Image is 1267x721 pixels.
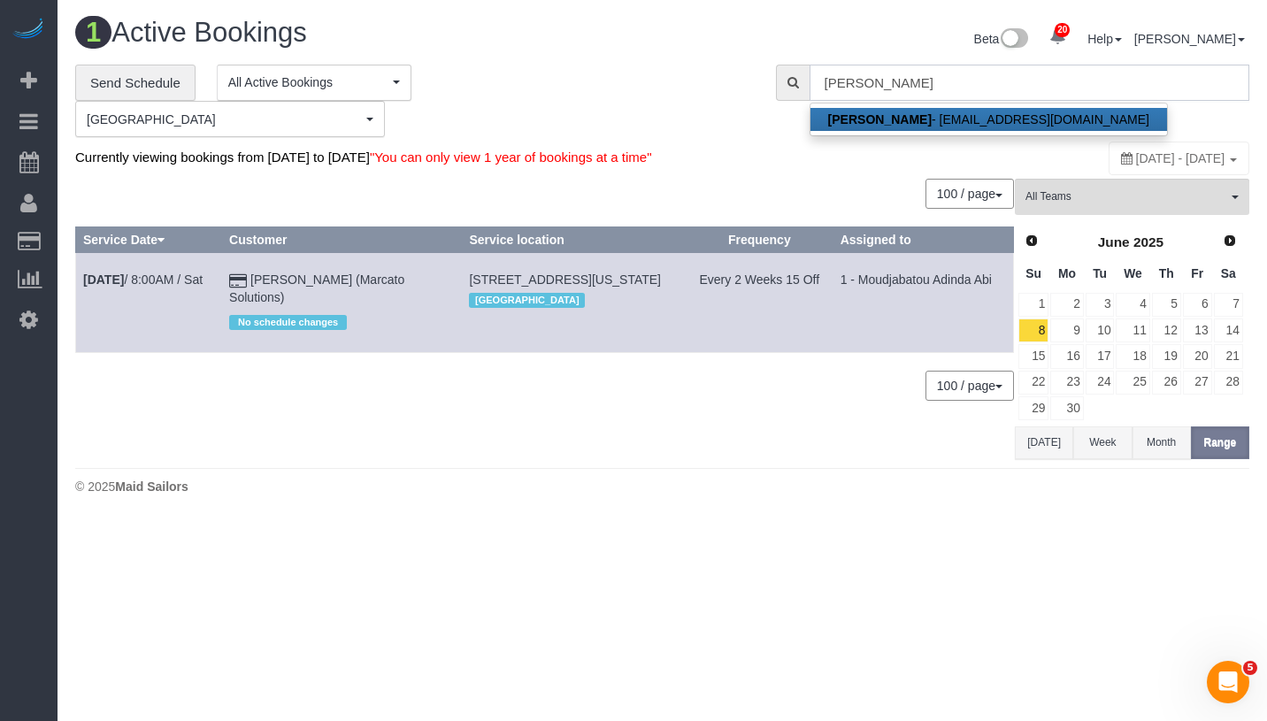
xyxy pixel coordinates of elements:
[686,253,833,352] td: Frequency
[1019,229,1044,254] a: Prev
[686,227,833,253] th: Frequency
[229,275,247,288] i: Credit Card Payment
[1018,371,1048,395] a: 22
[1183,318,1212,342] a: 13
[83,272,203,287] a: [DATE]/ 8:00AM / Sat
[83,272,124,287] b: [DATE]
[1243,661,1257,675] span: 5
[1116,344,1149,368] a: 18
[228,73,388,91] span: All Active Bookings
[370,150,652,165] span: "You can only view 1 year of bookings at a time"
[1183,371,1212,395] a: 27
[1159,266,1174,280] span: Thursday
[1050,293,1083,317] a: 2
[1018,318,1048,342] a: 8
[1214,318,1243,342] a: 14
[75,16,111,49] span: 1
[1183,344,1212,368] a: 20
[75,101,385,137] button: [GEOGRAPHIC_DATA]
[229,315,347,329] span: No schedule changes
[217,65,411,101] button: All Active Bookings
[1214,293,1243,317] a: 7
[75,101,385,137] ol: Manhattan
[833,227,1013,253] th: Assigned to
[1183,293,1212,317] a: 6
[1086,344,1115,368] a: 17
[1134,32,1245,46] a: [PERSON_NAME]
[1086,293,1115,317] a: 3
[1217,229,1242,254] a: Next
[926,371,1014,401] nav: Pagination navigation
[1040,18,1075,57] a: 20
[1152,371,1181,395] a: 26
[1050,344,1083,368] a: 16
[1087,32,1122,46] a: Help
[462,253,686,352] td: Service location
[76,227,222,253] th: Service Date
[833,253,1013,352] td: Assigned to
[1223,234,1237,248] span: Next
[1025,234,1039,248] span: Prev
[1214,371,1243,395] a: 28
[1124,266,1142,280] span: Wednesday
[1015,426,1073,459] button: [DATE]
[1018,344,1048,368] a: 15
[76,253,222,352] td: Schedule date
[999,28,1028,51] img: New interface
[1018,293,1048,317] a: 1
[115,479,188,494] strong: Maid Sailors
[1191,426,1249,459] button: Range
[1109,142,1249,175] div: You can only view 1 year of bookings
[1136,151,1225,165] span: [DATE] - [DATE]
[1098,234,1130,249] span: June
[75,65,196,102] a: Send Schedule
[925,371,1014,401] button: 100 / page
[1050,371,1083,395] a: 23
[1073,426,1132,459] button: Week
[1152,344,1181,368] a: 19
[462,227,686,253] th: Service location
[1116,293,1149,317] a: 4
[1025,189,1227,204] span: All Teams
[1015,179,1249,206] ol: All Teams
[469,293,585,307] span: [GEOGRAPHIC_DATA]
[11,18,46,42] img: Automaid Logo
[1116,318,1149,342] a: 11
[1152,318,1181,342] a: 12
[1191,266,1203,280] span: Friday
[87,111,362,128] span: [GEOGRAPHIC_DATA]
[1025,266,1041,280] span: Sunday
[1086,318,1115,342] a: 10
[1093,266,1107,280] span: Tuesday
[1050,318,1083,342] a: 9
[1018,396,1048,420] a: 29
[1152,293,1181,317] a: 5
[1058,266,1076,280] span: Monday
[1116,371,1149,395] a: 25
[1207,661,1249,703] iframe: Intercom live chat
[1214,344,1243,368] a: 21
[1133,234,1163,249] span: 2025
[926,179,1014,209] nav: Pagination navigation
[810,108,1167,131] a: [PERSON_NAME]- [EMAIL_ADDRESS][DOMAIN_NAME]
[469,272,661,287] span: [STREET_ADDRESS][US_STATE]
[469,288,678,311] div: Location
[75,18,649,48] h1: Active Bookings
[229,272,404,304] a: [PERSON_NAME] (Marcato Solutions)
[222,253,462,352] td: Customer
[828,112,932,127] strong: [PERSON_NAME]
[1086,371,1115,395] a: 24
[1133,426,1191,459] button: Month
[925,179,1014,209] button: 100 / page
[1221,266,1236,280] span: Saturday
[1015,179,1249,215] button: All Teams
[1050,396,1083,420] a: 30
[810,65,1249,101] input: Enter the first 3 letters of the name to search
[75,150,652,165] span: Currently viewing bookings from [DATE] to [DATE]
[1055,23,1070,37] span: 20
[974,32,1029,46] a: Beta
[75,478,1249,495] div: © 2025
[222,227,462,253] th: Customer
